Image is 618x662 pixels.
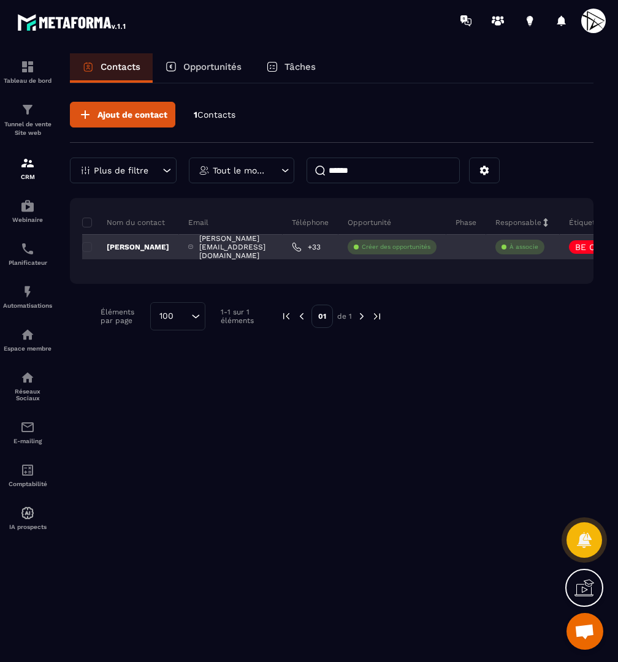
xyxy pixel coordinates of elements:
img: accountant [20,463,35,477]
p: Webinaire [3,216,52,223]
p: Opportunités [183,61,242,72]
span: 100 [155,310,178,323]
a: formationformationCRM [3,146,52,189]
p: Espace membre [3,345,52,352]
p: Tout le monde [213,166,267,175]
img: next [372,311,383,322]
p: Tâches [284,61,316,72]
p: [PERSON_NAME] [82,242,169,252]
a: automationsautomationsEspace membre [3,318,52,361]
p: IA prospects [3,523,52,530]
div: Ouvrir le chat [566,613,603,650]
a: Opportunités [153,53,254,83]
p: de 1 [337,311,352,321]
p: Nom du contact [82,218,165,227]
img: logo [17,11,128,33]
p: Réseaux Sociaux [3,388,52,401]
img: automations [20,327,35,342]
a: Tâches [254,53,328,83]
p: Contacts [101,61,140,72]
img: formation [20,102,35,117]
p: Étiquettes [569,218,606,227]
a: accountantaccountantComptabilité [3,454,52,496]
p: Comptabilité [3,481,52,487]
img: formation [20,59,35,74]
p: 1-1 sur 1 éléments [221,308,262,325]
p: À associe [509,243,538,251]
p: CRM [3,173,52,180]
input: Search for option [178,310,188,323]
img: scheduler [20,242,35,256]
p: Responsable [495,218,541,227]
span: Contacts [197,110,235,120]
a: formationformationTableau de bord [3,50,52,93]
a: Contacts [70,53,153,83]
span: Ajout de contact [97,108,167,121]
a: emailemailE-mailing [3,411,52,454]
p: Tunnel de vente Site web [3,120,52,137]
p: 1 [194,109,235,121]
img: formation [20,156,35,170]
a: +33 [292,242,321,252]
div: Search for option [150,302,205,330]
p: Tableau de bord [3,77,52,84]
img: social-network [20,370,35,385]
img: prev [296,311,307,322]
img: email [20,420,35,435]
a: automationsautomationsWebinaire [3,189,52,232]
p: Planificateur [3,259,52,266]
p: Plus de filtre [94,166,148,175]
p: E-mailing [3,438,52,444]
a: automationsautomationsAutomatisations [3,275,52,318]
img: automations [20,284,35,299]
img: next [356,311,367,322]
a: social-networksocial-networkRéseaux Sociaux [3,361,52,411]
p: Email [188,218,208,227]
a: formationformationTunnel de vente Site web [3,93,52,146]
p: Créer des opportunités [362,243,430,251]
p: Opportunité [348,218,391,227]
p: Phase [456,218,476,227]
button: Ajout de contact [70,102,175,127]
a: schedulerschedulerPlanificateur [3,232,52,275]
p: Automatisations [3,302,52,309]
p: 01 [311,305,333,328]
img: automations [20,506,35,520]
p: Téléphone [292,218,329,227]
p: Éléments par page [101,308,144,325]
img: automations [20,199,35,213]
img: prev [281,311,292,322]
